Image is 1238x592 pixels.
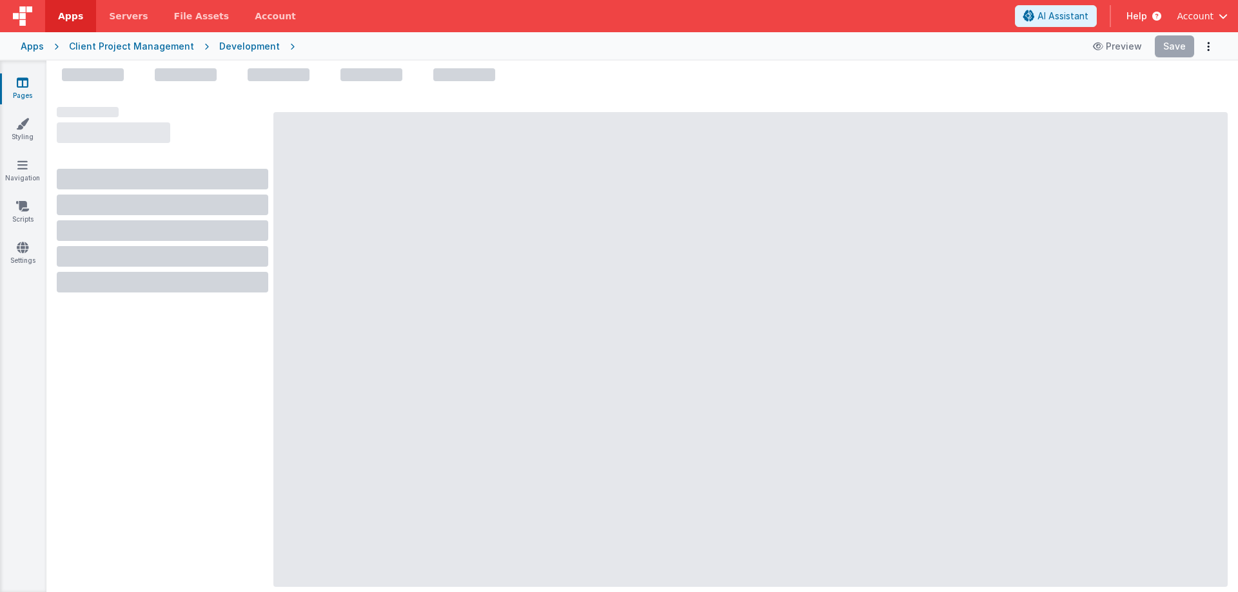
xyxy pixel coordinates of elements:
button: Preview [1085,36,1150,57]
button: Save [1155,35,1194,57]
button: AI Assistant [1015,5,1097,27]
span: File Assets [174,10,230,23]
span: Account [1177,10,1213,23]
div: Apps [21,40,44,53]
button: Account [1177,10,1228,23]
div: Development [219,40,280,53]
button: Options [1199,37,1217,55]
span: Servers [109,10,148,23]
span: AI Assistant [1037,10,1088,23]
span: Apps [58,10,83,23]
div: Client Project Management [69,40,194,53]
span: Help [1126,10,1147,23]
